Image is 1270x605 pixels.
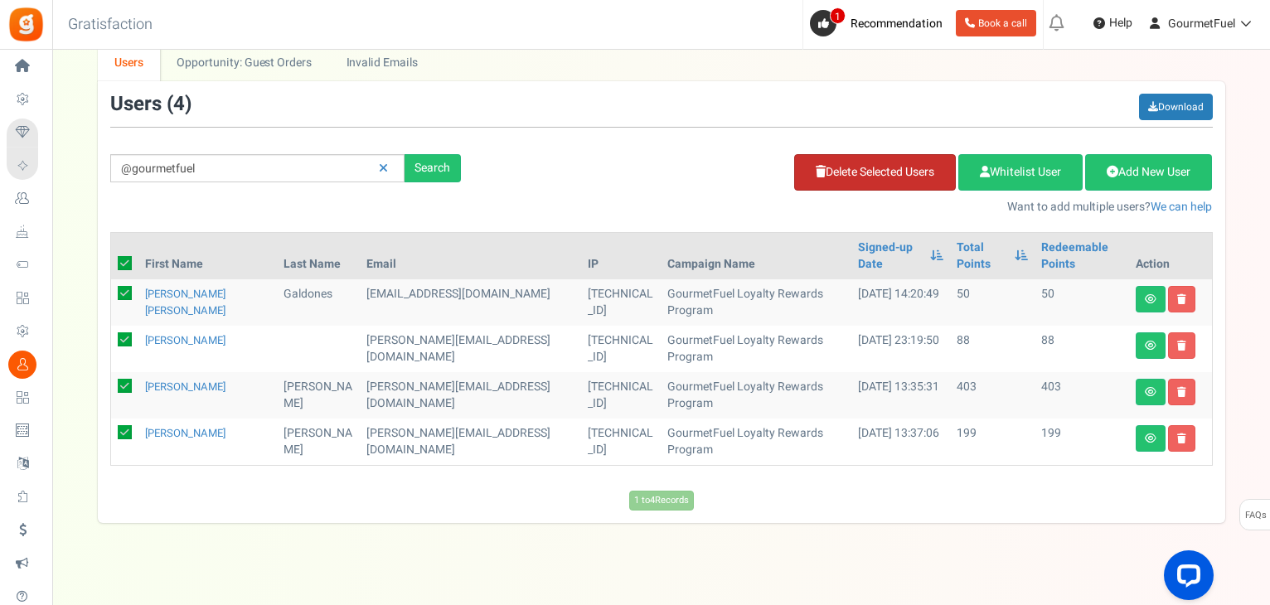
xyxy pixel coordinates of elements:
th: Action [1129,233,1212,279]
span: GourmetFuel [1168,15,1235,32]
td: 88 [950,326,1035,372]
td: Galdones [277,279,360,326]
i: View details [1145,341,1156,351]
a: [PERSON_NAME] [145,332,225,348]
td: GourmetFuel Loyalty Rewards Program [661,372,851,419]
td: 199 [950,419,1035,465]
td: [DATE] 23:19:50 [851,326,950,372]
img: Gratisfaction [7,6,45,43]
a: Users [98,44,161,81]
th: Campaign Name [661,233,851,279]
td: [TECHNICAL_ID] [581,279,660,326]
td: 199 [1035,419,1128,465]
span: Help [1105,15,1132,31]
th: First Name [138,233,278,279]
span: FAQs [1244,500,1267,531]
i: Delete user [1177,433,1186,443]
td: [TECHNICAL_ID] [581,372,660,419]
a: Invalid Emails [329,44,434,81]
td: [PERSON_NAME][EMAIL_ADDRESS][DOMAIN_NAME] [360,372,581,419]
td: [PERSON_NAME] [277,419,360,465]
td: [DATE] 13:37:06 [851,419,950,465]
a: Opportunity: Guest Orders [160,44,328,81]
td: [DATE] 14:20:49 [851,279,950,326]
a: Total Points [957,240,1006,273]
span: 4 [173,90,185,119]
th: Last Name [277,233,360,279]
td: [PERSON_NAME][EMAIL_ADDRESS][DOMAIN_NAME] [360,419,581,465]
div: Search [405,154,461,182]
td: GourmetFuel Loyalty Rewards Program [661,326,851,372]
a: Book a call [956,10,1036,36]
td: GourmetFuel Loyalty Rewards Program [661,419,851,465]
td: Employees [360,279,581,326]
a: Signed-up Date [858,240,922,273]
td: 50 [950,279,1035,326]
td: [TECHNICAL_ID] [581,419,660,465]
td: 88 [1035,326,1128,372]
i: View details [1145,294,1156,304]
td: 403 [1035,372,1128,419]
input: Search by email or name [110,154,405,182]
a: Delete Selected Users [794,154,956,191]
a: 1 Recommendation [810,10,949,36]
a: [PERSON_NAME] [145,425,225,441]
a: Reset [371,154,396,183]
a: Download [1139,94,1213,120]
a: [PERSON_NAME] [145,379,225,394]
td: [PERSON_NAME] [277,372,360,419]
td: 50 [1035,279,1128,326]
a: Whitelist User [958,154,1083,191]
h3: Users ( ) [110,94,191,115]
a: Redeemable Points [1041,240,1122,273]
a: Add New User [1085,154,1212,191]
a: Help [1087,10,1139,36]
th: IP [581,233,660,279]
i: View details [1145,433,1156,443]
a: We can help [1151,198,1212,215]
td: GourmetFuel Loyalty Rewards Program [661,279,851,326]
span: 1 [830,7,846,24]
p: Want to add multiple users? [486,199,1213,215]
th: Email [360,233,581,279]
td: [TECHNICAL_ID] [581,326,660,372]
td: [DATE] 13:35:31 [851,372,950,419]
td: [PERSON_NAME][EMAIL_ADDRESS][DOMAIN_NAME] [360,326,581,372]
h3: Gratisfaction [50,8,171,41]
td: 403 [950,372,1035,419]
i: View details [1145,387,1156,397]
i: Delete user [1177,294,1186,304]
span: Recommendation [851,15,943,32]
i: Delete user [1177,341,1186,351]
i: Delete user [1177,387,1186,397]
a: [PERSON_NAME] [PERSON_NAME] [145,286,225,318]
